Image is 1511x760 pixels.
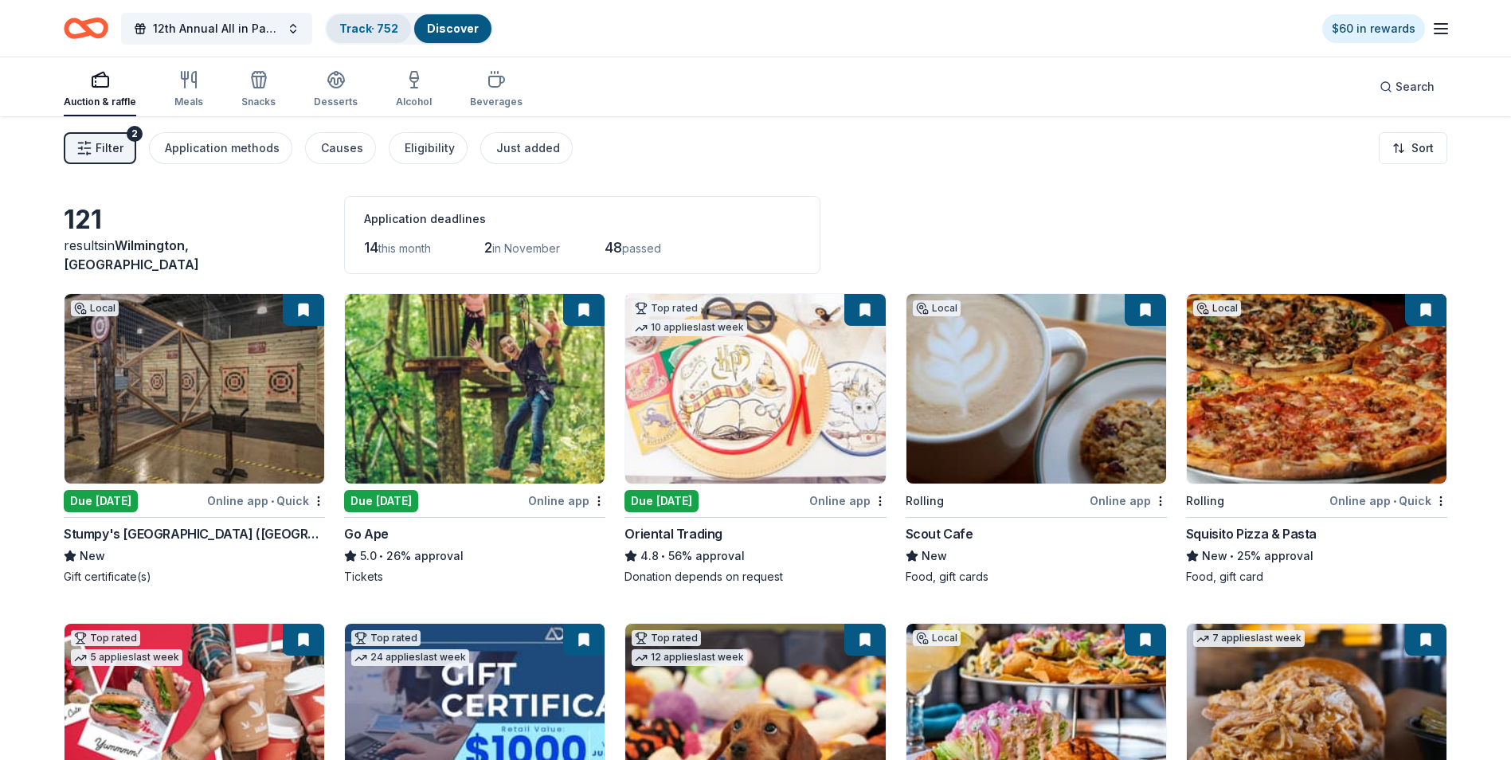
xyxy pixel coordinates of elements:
span: 5.0 [360,546,377,566]
span: 48 [605,239,622,256]
button: Track· 752Discover [325,13,493,45]
div: Local [913,630,961,646]
span: • [271,495,274,507]
div: Online app [528,491,605,511]
a: $60 in rewards [1322,14,1425,43]
div: Due [DATE] [624,490,699,512]
div: Food, gift cards [906,569,1167,585]
div: 25% approval [1186,546,1447,566]
div: Local [913,300,961,316]
span: this month [378,241,431,255]
div: Online app Quick [1329,491,1447,511]
div: Donation depends on request [624,569,886,585]
div: results [64,236,325,274]
img: Image for Scout Cafe [906,294,1166,484]
div: Gift certificate(s) [64,569,325,585]
button: Meals [174,64,203,116]
div: Oriental Trading [624,524,722,543]
div: 121 [64,204,325,236]
div: 56% approval [624,546,886,566]
img: Image for Oriental Trading [625,294,885,484]
div: Application methods [165,139,280,158]
button: Auction & raffle [64,64,136,116]
div: Local [1193,300,1241,316]
div: Online app [1090,491,1167,511]
div: Snacks [241,96,276,108]
span: New [1202,546,1227,566]
a: Image for Stumpy's Hatchet House (Middletown)LocalDue [DATE]Online app•QuickStumpy's [GEOGRAPHIC_... [64,293,325,585]
span: • [380,550,384,562]
button: 12th Annual All in Paddle Raffle [121,13,312,45]
div: Rolling [1186,492,1224,511]
a: Image for Oriental TradingTop rated10 applieslast weekDue [DATE]Online appOriental Trading4.8•56%... [624,293,886,585]
span: Wilmington, [GEOGRAPHIC_DATA] [64,237,199,272]
img: Image for Stumpy's Hatchet House (Middletown) [65,294,324,484]
div: Squisito Pizza & Pasta [1186,524,1317,543]
a: Image for Scout CafeLocalRollingOnline appScout CafeNewFood, gift cards [906,293,1167,585]
span: 14 [364,239,378,256]
button: Filter2 [64,132,136,164]
button: Snacks [241,64,276,116]
img: Image for Go Ape [345,294,605,484]
span: • [1393,495,1396,507]
div: Meals [174,96,203,108]
button: Alcohol [396,64,432,116]
span: in [64,237,199,272]
a: Discover [427,22,479,35]
button: Eligibility [389,132,468,164]
div: Causes [321,139,363,158]
div: Top rated [632,630,701,646]
div: Auction & raffle [64,96,136,108]
div: Stumpy's [GEOGRAPHIC_DATA] ([GEOGRAPHIC_DATA]) [64,524,325,543]
a: Track· 752 [339,22,398,35]
span: Search [1396,77,1435,96]
a: Home [64,10,108,47]
div: Go Ape [344,524,389,543]
div: Tickets [344,569,605,585]
span: 4.8 [640,546,659,566]
div: Scout Cafe [906,524,973,543]
div: Due [DATE] [64,490,138,512]
div: Online app [809,491,887,511]
div: Rolling [906,492,944,511]
div: Top rated [632,300,701,316]
div: Desserts [314,96,358,108]
div: Top rated [351,630,421,646]
div: 10 applies last week [632,319,747,336]
span: New [80,546,105,566]
a: Image for Go ApeDue [DATE]Online appGo Ape5.0•26% approvalTickets [344,293,605,585]
span: passed [622,241,661,255]
span: New [922,546,947,566]
button: Causes [305,132,376,164]
div: 5 applies last week [71,649,182,666]
div: Alcohol [396,96,432,108]
div: Online app Quick [207,491,325,511]
div: Food, gift card [1186,569,1447,585]
div: Beverages [470,96,523,108]
div: Top rated [71,630,140,646]
div: Local [71,300,119,316]
div: 26% approval [344,546,605,566]
a: Image for Squisito Pizza & PastaLocalRollingOnline app•QuickSquisito Pizza & PastaNew•25% approva... [1186,293,1447,585]
button: Sort [1379,132,1447,164]
span: • [1230,550,1234,562]
div: Application deadlines [364,210,801,229]
span: • [662,550,666,562]
button: Search [1367,71,1447,103]
button: Application methods [149,132,292,164]
img: Image for Squisito Pizza & Pasta [1187,294,1446,484]
button: Desserts [314,64,358,116]
button: Beverages [470,64,523,116]
span: 2 [484,239,492,256]
div: 2 [127,126,143,142]
div: Just added [496,139,560,158]
span: in November [492,241,560,255]
span: 12th Annual All in Paddle Raffle [153,19,280,38]
div: 24 applies last week [351,649,469,666]
div: Eligibility [405,139,455,158]
div: 7 applies last week [1193,630,1305,647]
span: Sort [1411,139,1434,158]
div: Due [DATE] [344,490,418,512]
span: Filter [96,139,123,158]
button: Just added [480,132,573,164]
